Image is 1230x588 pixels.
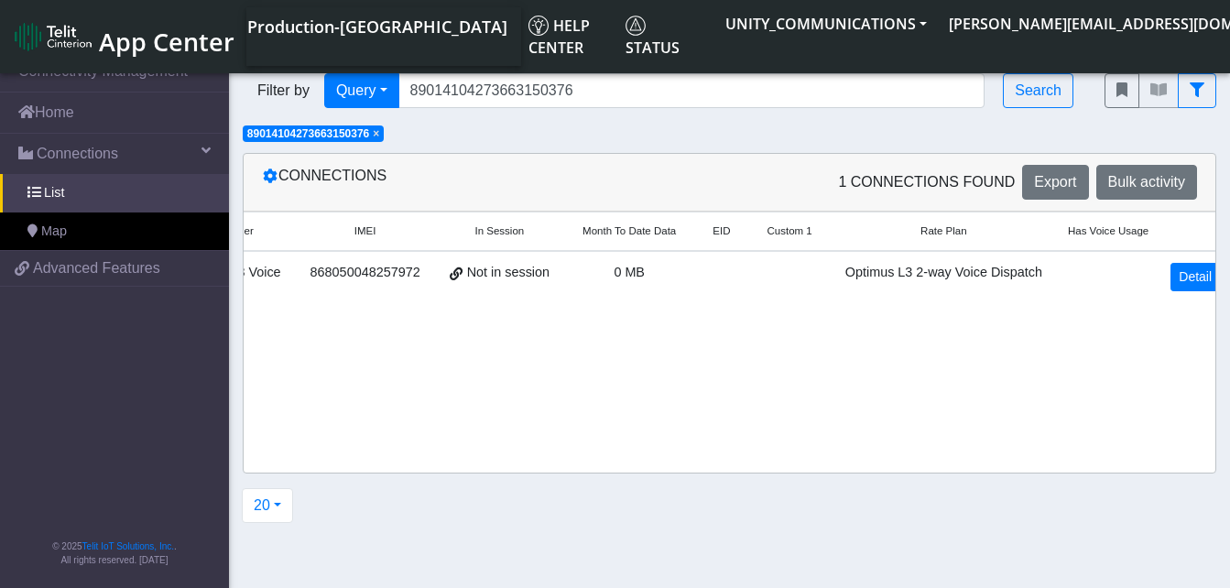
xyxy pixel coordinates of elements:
[842,263,1046,283] div: Optimus L3 2-way Voice Dispatch
[37,143,118,165] span: Connections
[1170,263,1220,291] a: Detail
[15,17,232,57] a: App Center
[714,7,938,40] button: UNITY_COMMUNICATIONS
[920,223,967,239] span: Rate Plan
[247,16,507,38] span: Production-[GEOGRAPHIC_DATA]
[373,127,379,140] span: ×
[614,265,645,279] span: 0 MB
[82,541,174,551] a: Telit IoT Solutions, Inc.
[398,73,985,108] input: Search...
[324,73,399,108] button: Query
[354,223,376,239] span: IMEI
[307,263,424,283] div: 868050048257972
[41,222,67,242] span: Map
[474,223,524,239] span: In Session
[15,22,92,51] img: logo-telit-cinterion-gw-new.png
[1034,174,1076,190] span: Export
[626,16,646,36] img: status.svg
[1108,174,1185,190] span: Bulk activity
[1022,165,1088,200] button: Export
[618,7,714,66] a: Status
[1096,165,1197,200] button: Bulk activity
[528,16,590,58] span: Help center
[246,7,506,44] a: Your current platform instance
[713,223,730,239] span: EID
[582,223,676,239] span: Month To Date Data
[467,263,550,283] span: Not in session
[99,25,234,59] span: App Center
[248,165,730,200] div: Connections
[1068,223,1148,239] span: Has Voice Usage
[44,183,64,203] span: List
[767,223,811,239] span: Custom 1
[242,488,293,523] button: 20
[838,171,1015,193] span: 1 Connections found
[222,223,254,239] span: Carrier
[528,16,549,36] img: knowledge.svg
[33,257,160,279] span: Advanced Features
[521,7,618,66] a: Help center
[373,128,379,139] button: Close
[1003,73,1073,108] button: Search
[243,80,324,102] span: Filter by
[247,127,369,140] span: 89014104273663150376
[1105,73,1216,108] div: fitlers menu
[626,16,680,58] span: Status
